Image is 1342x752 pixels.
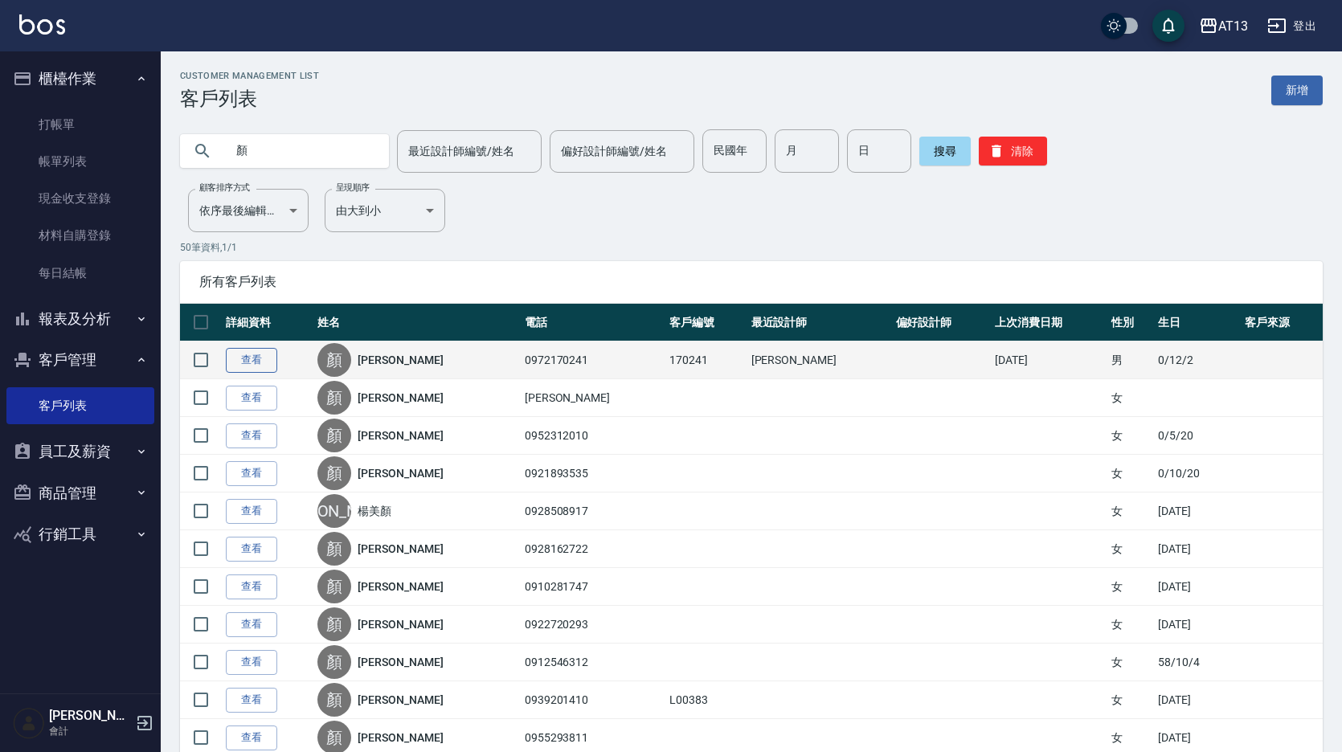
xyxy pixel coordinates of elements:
[521,681,665,719] td: 0939201410
[358,654,443,670] a: [PERSON_NAME]
[1154,681,1241,719] td: [DATE]
[521,455,665,492] td: 0921893535
[919,137,971,166] button: 搜尋
[521,530,665,568] td: 0928162722
[1154,606,1241,644] td: [DATE]
[6,431,154,472] button: 員工及薪資
[49,724,131,738] p: 會計
[665,304,747,341] th: 客戶編號
[199,274,1303,290] span: 所有客戶列表
[1152,10,1184,42] button: save
[358,578,443,595] a: [PERSON_NAME]
[180,88,319,110] h3: 客戶列表
[1241,304,1323,341] th: 客戶來源
[226,574,277,599] a: 查看
[226,461,277,486] a: 查看
[358,503,391,519] a: 楊美顏
[6,298,154,340] button: 報表及分析
[991,341,1107,379] td: [DATE]
[665,341,747,379] td: 170241
[747,341,892,379] td: [PERSON_NAME]
[317,607,351,641] div: 顏
[226,423,277,448] a: 查看
[325,189,445,232] div: 由大到小
[1193,10,1254,43] button: AT13
[892,304,991,341] th: 偏好設計師
[521,417,665,455] td: 0952312010
[1107,568,1155,606] td: 女
[313,304,520,341] th: 姓名
[979,137,1047,166] button: 清除
[521,492,665,530] td: 0928508917
[521,606,665,644] td: 0922720293
[317,645,351,679] div: 顏
[1154,530,1241,568] td: [DATE]
[6,106,154,143] a: 打帳單
[358,541,443,557] a: [PERSON_NAME]
[226,499,277,524] a: 查看
[6,472,154,514] button: 商品管理
[6,255,154,292] a: 每日結帳
[317,456,351,490] div: 顏
[1154,455,1241,492] td: 0/10/20
[188,189,309,232] div: 依序最後編輯時間
[1154,341,1241,379] td: 0/12/2
[317,419,351,452] div: 顏
[1261,11,1323,41] button: 登出
[1107,606,1155,644] td: 女
[1107,681,1155,719] td: 女
[1107,455,1155,492] td: 女
[358,390,443,406] a: [PERSON_NAME]
[199,182,250,194] label: 顧客排序方式
[226,612,277,637] a: 查看
[19,14,65,35] img: Logo
[991,304,1107,341] th: 上次消費日期
[521,379,665,417] td: [PERSON_NAME]
[1107,492,1155,530] td: 女
[1154,304,1241,341] th: 生日
[358,692,443,708] a: [PERSON_NAME]
[358,730,443,746] a: [PERSON_NAME]
[180,71,319,81] h2: Customer Management List
[6,513,154,555] button: 行銷工具
[226,537,277,562] a: 查看
[6,58,154,100] button: 櫃檯作業
[1218,16,1248,36] div: AT13
[358,427,443,443] a: [PERSON_NAME]
[358,465,443,481] a: [PERSON_NAME]
[317,570,351,603] div: 顏
[6,180,154,217] a: 現金收支登錄
[6,143,154,180] a: 帳單列表
[226,650,277,675] a: 查看
[225,129,376,173] input: 搜尋關鍵字
[521,568,665,606] td: 0910281747
[1107,304,1155,341] th: 性別
[521,304,665,341] th: 電話
[1107,379,1155,417] td: 女
[49,708,131,724] h5: [PERSON_NAME]
[1107,530,1155,568] td: 女
[226,348,277,373] a: 查看
[317,683,351,717] div: 顏
[521,341,665,379] td: 0972170241
[1107,644,1155,681] td: 女
[6,339,154,381] button: 客戶管理
[317,532,351,566] div: 顏
[1271,76,1323,105] a: 新增
[226,725,277,750] a: 查看
[180,240,1323,255] p: 50 筆資料, 1 / 1
[317,343,351,377] div: 顏
[1154,492,1241,530] td: [DATE]
[13,707,45,739] img: Person
[226,386,277,411] a: 查看
[358,616,443,632] a: [PERSON_NAME]
[1154,568,1241,606] td: [DATE]
[6,217,154,254] a: 材料自購登錄
[317,494,351,528] div: [PERSON_NAME]
[665,681,747,719] td: L00383
[222,304,313,341] th: 詳細資料
[6,387,154,424] a: 客戶列表
[747,304,892,341] th: 最近設計師
[1107,341,1155,379] td: 男
[1107,417,1155,455] td: 女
